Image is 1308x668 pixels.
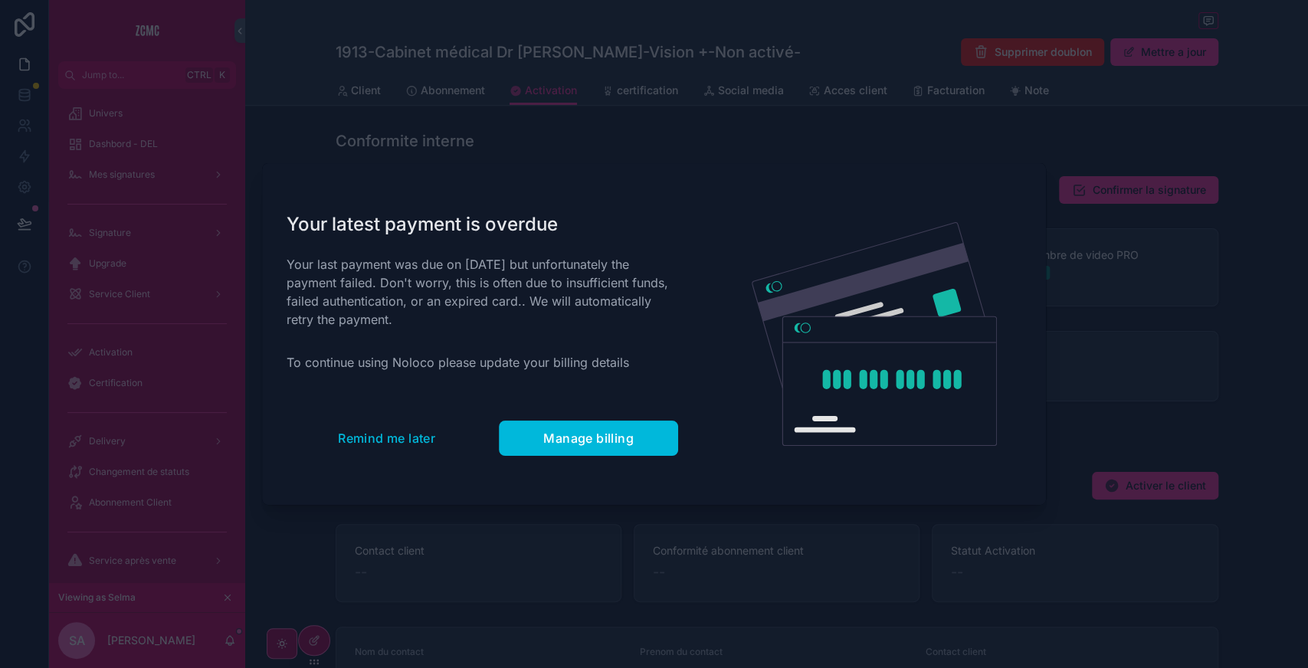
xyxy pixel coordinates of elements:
[287,212,678,237] h1: Your latest payment is overdue
[499,421,678,456] button: Manage billing
[287,255,678,329] p: Your last payment was due on [DATE] but unfortunately the payment failed. Don't worry, this is of...
[338,431,435,446] span: Remind me later
[287,353,678,372] p: To continue using Noloco please update your billing details
[287,421,487,456] button: Remind me later
[752,222,997,446] img: Credit card illustration
[543,431,634,446] span: Manage billing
